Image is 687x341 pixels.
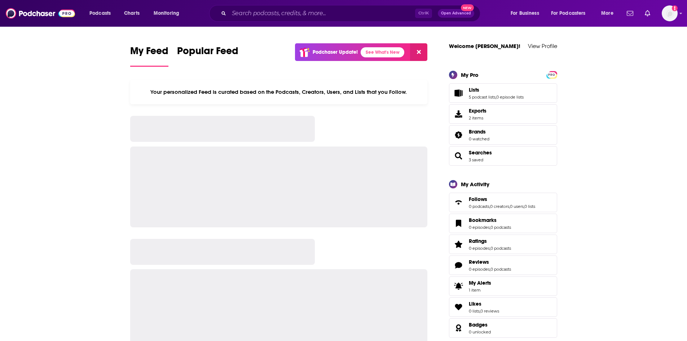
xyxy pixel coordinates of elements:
button: Show profile menu [662,5,678,21]
a: PRO [547,71,556,77]
a: Badges [452,323,466,333]
span: Exports [452,109,466,119]
a: Reviews [452,260,466,270]
button: open menu [546,8,596,19]
a: Popular Feed [177,45,238,67]
span: Monitoring [154,8,179,18]
span: Badges [469,322,488,328]
div: My Activity [461,181,489,188]
a: Brands [469,128,489,135]
a: Lists [469,87,524,93]
img: User Profile [662,5,678,21]
a: Show notifications dropdown [624,7,636,19]
input: Search podcasts, credits, & more... [229,8,415,19]
span: Lists [449,83,557,103]
span: , [489,204,490,209]
span: Reviews [469,259,489,265]
span: Podcasts [89,8,111,18]
a: Searches [469,149,492,156]
a: Ratings [452,239,466,249]
a: 0 creators [490,204,509,209]
a: 0 lists [524,204,535,209]
a: 0 episodes [469,225,490,230]
a: See What's New [361,47,404,57]
span: Logged in as lexieflood [662,5,678,21]
span: For Podcasters [551,8,586,18]
span: More [601,8,613,18]
a: Exports [449,104,557,124]
a: My Feed [130,45,168,67]
a: 3 saved [469,157,483,162]
a: Follows [469,196,535,202]
span: My Alerts [469,280,491,286]
span: Likes [449,297,557,317]
span: Charts [124,8,140,18]
a: Likes [469,301,499,307]
button: open menu [596,8,622,19]
span: Badges [449,318,557,338]
a: Lists [452,88,466,98]
a: View Profile [528,43,557,49]
img: Podchaser - Follow, Share and Rate Podcasts [6,6,75,20]
span: Ratings [449,235,557,254]
span: For Business [511,8,539,18]
button: open menu [84,8,120,19]
span: 2 items [469,115,486,121]
span: Reviews [449,255,557,275]
a: Badges [469,322,491,328]
a: Brands [452,130,466,140]
span: Lists [469,87,479,93]
button: open menu [506,8,548,19]
a: 0 lists [469,309,480,314]
a: Follows [452,197,466,207]
span: Ctrl K [415,9,432,18]
span: Popular Feed [177,45,238,61]
span: Bookmarks [449,214,557,233]
a: 0 watched [469,136,489,141]
a: 0 podcasts [490,225,511,230]
span: Searches [449,146,557,166]
a: Charts [119,8,144,19]
svg: Add a profile image [672,5,678,11]
a: Bookmarks [469,217,511,223]
a: 0 reviews [480,309,499,314]
span: , [509,204,510,209]
a: Welcome [PERSON_NAME]! [449,43,520,49]
a: 0 episodes [469,267,490,272]
span: Follows [469,196,487,202]
span: PRO [547,72,556,78]
a: Likes [452,302,466,312]
span: 1 item [469,288,491,293]
span: My Feed [130,45,168,61]
a: 0 episode lists [496,95,524,100]
div: My Pro [461,71,479,78]
span: Open Advanced [441,12,471,15]
a: Bookmarks [452,218,466,228]
a: Reviews [469,259,511,265]
button: Open AdvancedNew [438,9,474,18]
span: Exports [469,108,486,114]
span: Bookmarks [469,217,497,223]
a: Ratings [469,238,511,244]
a: 0 users [510,204,524,209]
div: Your personalized Feed is curated based on the Podcasts, Creators, Users, and Lists that you Follow. [130,80,428,104]
div: Search podcasts, credits, & more... [216,5,487,22]
span: Follows [449,193,557,212]
span: My Alerts [452,281,466,291]
span: Likes [469,301,481,307]
a: 5 podcast lists [469,95,496,100]
a: Show notifications dropdown [642,7,653,19]
span: Brands [469,128,486,135]
span: New [461,4,474,11]
span: Brands [449,125,557,145]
